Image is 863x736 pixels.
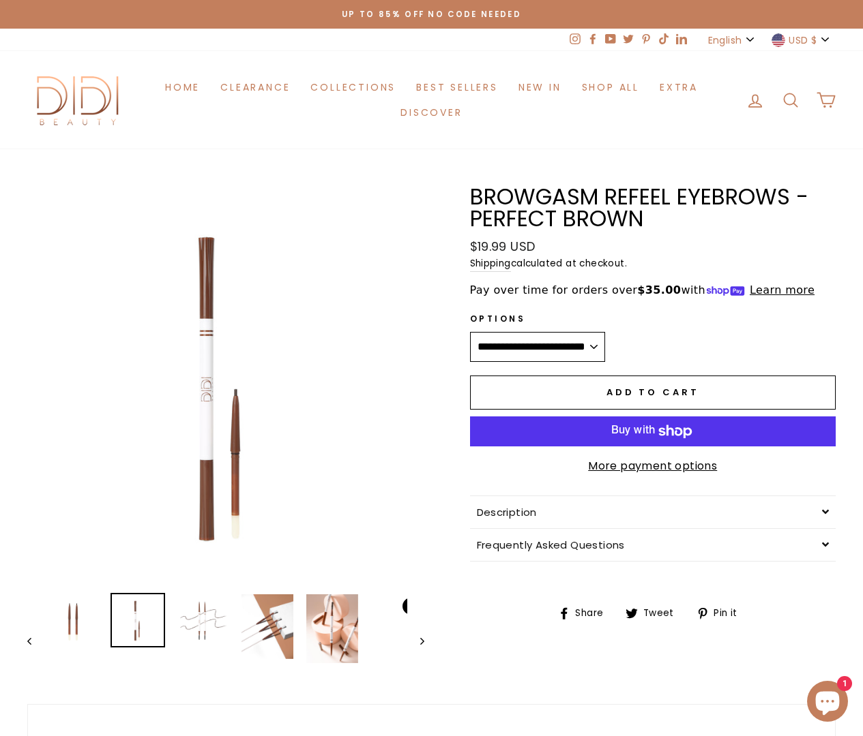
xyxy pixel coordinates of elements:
span: Description [477,505,537,519]
span: Share [573,606,613,621]
a: New in [508,74,572,99]
span: Up to 85% off NO CODE NEEDED [342,9,521,20]
a: Shop All [572,74,649,99]
small: calculated at checkout. [470,256,836,272]
button: Next [407,593,424,688]
inbox-online-store-chat: Shopify online store chat [803,681,852,725]
span: Frequently Asked Questions [477,538,625,552]
a: Extra [649,74,708,99]
img: Browgasm Refeel Eyebrows - Perfect Brown [242,594,293,659]
a: Discover [390,100,472,125]
button: Add to cart [470,375,836,410]
img: Browgasm Refeel Eyebrows - Perfect Brown [177,594,229,646]
a: Home [155,74,210,99]
span: English [708,33,742,48]
span: USD $ [789,33,817,48]
img: Browgasm Refeel Eyebrows - Perfect Brown [112,594,164,646]
button: Previous [27,593,44,688]
a: Clearance [210,74,300,99]
span: Tweet [641,606,684,621]
span: Pin it [712,606,747,621]
span: Add to cart [606,386,699,399]
span: $19.99 USD [470,238,536,255]
button: English [704,29,761,51]
a: Best Sellers [406,74,508,99]
a: Shipping [470,256,511,272]
a: More payment options [470,457,836,475]
ul: Primary [130,74,733,125]
a: Collections [300,74,406,99]
h1: Browgasm Refeel Eyebrows - Perfect Brown [470,186,836,230]
img: Browgasm Refeel Eyebrows - Perfect Brown [47,594,99,646]
button: USD $ [767,29,836,51]
img: Didi Beauty Co. [27,72,130,128]
label: Options [470,312,605,325]
img: Browgasm Refeel Eyebrows - Perfect Brown [306,594,358,663]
